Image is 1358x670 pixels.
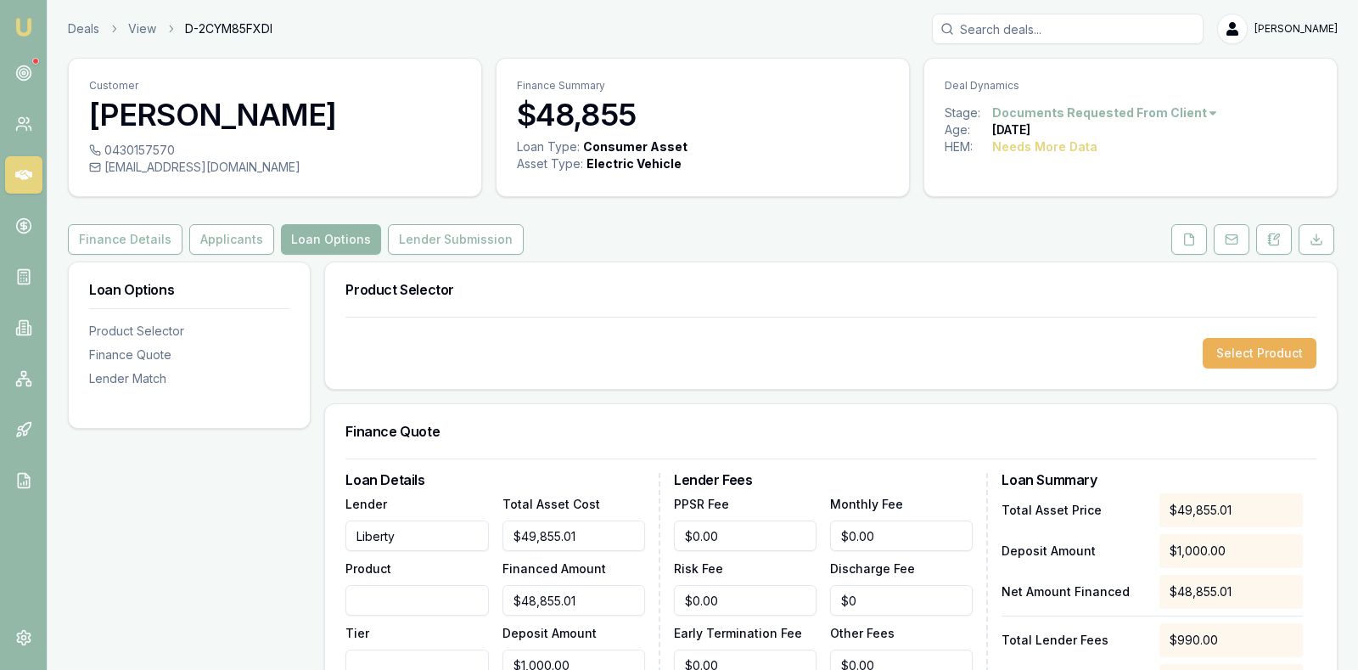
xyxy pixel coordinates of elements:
p: Deal Dynamics [945,79,1316,93]
label: Product [345,561,391,576]
span: D-2CYM85FXDI [185,20,272,37]
nav: breadcrumb [68,20,272,37]
button: Select Product [1203,338,1316,369]
label: Risk Fee [674,561,723,576]
a: Lender Submission [384,224,527,255]
h3: [PERSON_NAME] [89,98,461,132]
div: $49,855.01 [1159,493,1303,527]
label: Discharge Fee [830,561,915,576]
button: Finance Details [68,224,182,255]
div: Asset Type : [517,155,583,172]
div: $990.00 [1159,623,1303,657]
span: [PERSON_NAME] [1254,22,1338,36]
a: Finance Details [68,224,186,255]
button: Loan Options [281,224,381,255]
div: $1,000.00 [1159,534,1303,568]
div: $48,855.01 [1159,575,1303,609]
input: $ [830,521,973,551]
h3: Finance Quote [345,425,1316,438]
div: Consumer Asset [583,138,687,155]
h3: Product Selector [345,283,1316,296]
div: Needs More Data [992,138,1097,155]
h3: Lender Fees [674,473,974,487]
h3: $48,855 [517,98,889,132]
a: Applicants [186,224,278,255]
img: emu-icon-u.png [14,17,34,37]
input: $ [502,521,645,551]
div: Finance Quote [89,346,289,363]
div: Electric Vehicle [586,155,682,172]
input: $ [674,585,816,616]
p: Customer [89,79,461,93]
div: HEM: [945,138,992,155]
div: 0430157570 [89,142,461,159]
input: $ [674,521,816,551]
label: Deposit Amount [502,626,597,640]
a: View [128,20,156,37]
button: Documents Requested From Client [992,104,1219,121]
p: Finance Summary [517,79,889,93]
a: Loan Options [278,224,384,255]
div: Loan Type: [517,138,580,155]
div: Age: [945,121,992,138]
p: Net Amount Financed [1002,583,1145,600]
label: Other Fees [830,626,895,640]
div: [DATE] [992,121,1030,138]
input: Search deals [932,14,1204,44]
label: Tier [345,626,369,640]
p: Deposit Amount [1002,543,1145,560]
label: Early Termination Fee [674,626,802,640]
p: Total Lender Fees [1002,632,1145,649]
h3: Loan Summary [1002,473,1303,487]
input: $ [502,585,645,616]
label: Monthly Fee [830,497,903,511]
h3: Loan Details [345,473,645,487]
h3: Loan Options [89,283,289,296]
input: $ [830,585,973,616]
p: Total Asset Price [1002,502,1145,519]
div: Stage: [945,104,992,121]
label: Financed Amount [502,561,606,576]
label: Lender [345,497,387,511]
label: Total Asset Cost [502,497,600,511]
label: PPSR Fee [674,497,729,511]
a: Deals [68,20,99,37]
div: [EMAIL_ADDRESS][DOMAIN_NAME] [89,159,461,176]
button: Lender Submission [388,224,524,255]
div: Product Selector [89,323,289,340]
div: Lender Match [89,370,289,387]
button: Applicants [189,224,274,255]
